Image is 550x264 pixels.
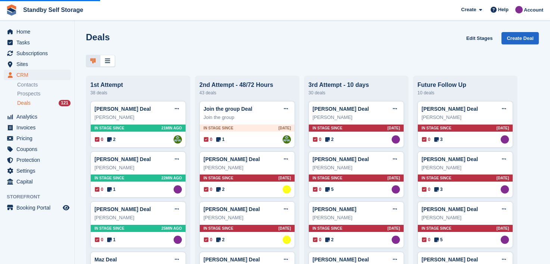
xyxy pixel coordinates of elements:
span: 0 [313,186,321,193]
span: Sites [16,59,61,69]
a: Maz Deal [94,257,117,263]
span: Storefront [7,193,74,201]
div: Future Follow Up [417,82,513,88]
span: 1 [107,186,116,193]
span: 0 [422,136,431,143]
a: Sue Ford [501,236,509,244]
div: 1st Attempt [90,82,186,88]
a: [PERSON_NAME] Deal [422,106,478,112]
a: menu [4,59,71,69]
span: 22MIN AGO [161,175,182,181]
span: In stage since [94,226,124,231]
span: [DATE] [497,175,509,181]
div: 43 deals [199,88,295,97]
span: 0 [422,186,431,193]
a: Steve Hambridge [283,135,291,144]
div: [PERSON_NAME] [94,114,182,121]
span: 0 [204,186,212,193]
div: [PERSON_NAME] [94,164,182,172]
div: [PERSON_NAME] [313,214,400,221]
span: In stage since [313,226,342,231]
span: Help [498,6,509,13]
div: [PERSON_NAME] [422,164,509,172]
div: [PERSON_NAME] [313,114,400,121]
a: [PERSON_NAME] Deal [313,106,369,112]
div: [PERSON_NAME] [94,214,182,221]
span: In stage since [94,175,124,181]
div: 38 deals [90,88,186,97]
span: CRM [16,70,61,80]
span: Invoices [16,122,61,133]
img: Sue Ford [174,236,182,244]
span: In stage since [313,175,342,181]
span: 0 [313,236,321,243]
img: stora-icon-8386f47178a22dfd0bd8f6a31ec36ba5ce8667c1dd55bd0f319d3a0aa187defe.svg [6,4,17,16]
img: Glenn Fisher [283,236,291,244]
a: [PERSON_NAME] Deal [422,206,478,212]
a: Edit Stages [463,32,496,44]
span: 0 [95,186,103,193]
span: 21MIN AGO [161,125,182,131]
div: Join the group [203,114,291,121]
div: 30 deals [308,88,404,97]
a: [PERSON_NAME] Deal [94,156,151,162]
span: Deals [17,100,31,107]
span: 5 [325,186,334,193]
span: 5 [434,236,443,243]
span: [DATE] [388,125,400,131]
div: [PERSON_NAME] [422,214,509,221]
img: Glenn Fisher [283,185,291,194]
a: [PERSON_NAME] Deal [94,206,151,212]
span: [DATE] [388,175,400,181]
span: [DATE] [388,226,400,231]
span: 2 [325,136,334,143]
a: Preview store [62,203,71,212]
span: 2 [216,186,225,193]
span: [DATE] [279,175,291,181]
span: Analytics [16,111,61,122]
a: [PERSON_NAME] [313,206,356,212]
a: [PERSON_NAME] Deal [422,257,478,263]
img: Sue Ford [392,135,400,144]
img: Sue Ford [392,185,400,194]
span: Pricing [16,133,61,144]
a: Join the group Deal [203,106,252,112]
a: [PERSON_NAME] Deal [313,257,369,263]
span: In stage since [422,226,451,231]
div: [PERSON_NAME] [203,164,291,172]
a: menu [4,202,71,213]
a: [PERSON_NAME] Deal [203,257,260,263]
a: Sue Ford [501,135,509,144]
a: menu [4,37,71,48]
span: Subscriptions [16,48,61,59]
span: In stage since [203,175,233,181]
img: Sue Ford [501,185,509,194]
div: 3rd Attempt - 10 days [308,82,404,88]
span: Coupons [16,144,61,154]
a: [PERSON_NAME] Deal [203,156,260,162]
span: 3 [434,136,443,143]
a: [PERSON_NAME] Deal [94,106,151,112]
span: Create [461,6,476,13]
a: menu [4,166,71,176]
span: Account [524,6,543,14]
img: Sue Ford [174,185,182,194]
img: Steve Hambridge [174,135,182,144]
a: menu [4,70,71,80]
span: 0 [95,236,103,243]
div: 2nd Attempt - 48/72 Hours [199,82,295,88]
a: Create Deal [501,32,539,44]
span: 0 [204,236,212,243]
span: In stage since [422,125,451,131]
a: [PERSON_NAME] Deal [203,206,260,212]
a: menu [4,176,71,187]
span: Tasks [16,37,61,48]
div: [PERSON_NAME] [422,114,509,121]
span: 2 [107,136,116,143]
span: Capital [16,176,61,187]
